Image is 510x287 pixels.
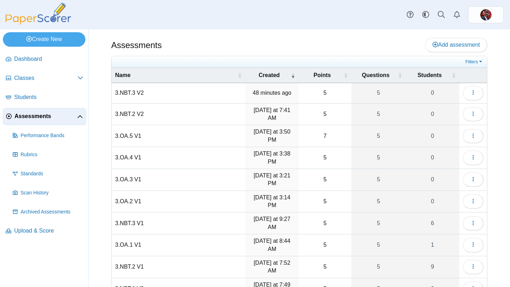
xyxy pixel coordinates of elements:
time: Oct 3, 2025 at 7:52 AM [254,260,290,274]
td: 5 [299,104,351,125]
span: Name : Activate to sort [238,72,242,79]
td: 3.OA.5 V1 [112,125,245,147]
time: Oct 6, 2025 at 8:44 AM [254,238,290,252]
td: 5 [299,212,351,234]
span: Classes [14,74,78,82]
span: Questions : Activate to sort [398,72,402,79]
a: 5 [351,191,406,212]
a: Students [3,89,86,106]
span: Students [409,71,450,79]
img: ps.yyrSfKExD6VWH9yo [480,9,492,20]
td: 7 [299,125,351,147]
a: Rubrics [10,146,86,163]
a: 5 [351,212,406,234]
a: 5 [351,234,406,256]
span: Created [249,71,289,79]
a: Dashboard [3,51,86,68]
a: 5 [351,83,406,103]
a: PaperScorer [3,19,74,25]
td: 3.NBT.3 V2 [112,83,245,103]
a: Filters [464,58,485,65]
a: Alerts [449,7,465,23]
a: 0 [406,169,459,191]
td: 5 [299,83,351,103]
a: 5 [351,104,406,125]
span: Points : Activate to sort [344,72,348,79]
a: ps.yyrSfKExD6VWH9yo [468,6,504,23]
td: 5 [299,191,351,213]
a: 5 [351,125,406,147]
a: Upload & Score [3,223,86,240]
a: Standards [10,165,86,182]
span: Dashboard [14,55,83,63]
td: 3.NBT.2 V2 [112,104,245,125]
span: Greg Mullen [480,9,492,20]
span: Name [115,71,236,79]
td: 3.OA.4 V1 [112,147,245,169]
a: 0 [406,104,459,125]
a: 0 [406,191,459,212]
span: Archived Assessments [21,209,83,216]
td: 3.OA.3 V1 [112,169,245,191]
a: Performance Bands [10,127,86,144]
span: Students [14,93,83,101]
a: 9 [406,256,459,278]
a: 1 [406,234,459,256]
span: Scan History [21,189,83,197]
span: Rubrics [21,151,83,158]
span: Upload & Score [14,227,83,235]
time: Oct 6, 2025 at 9:27 AM [254,216,290,230]
img: PaperScorer [3,3,74,24]
time: Oct 6, 2025 at 3:38 PM [254,151,290,164]
td: 5 [299,147,351,169]
span: Questions [355,71,396,79]
a: 6 [406,212,459,234]
a: Classes [3,70,86,87]
a: Add assessment [425,38,487,52]
a: 0 [406,125,459,147]
time: Oct 8, 2025 at 8:33 AM [253,90,291,96]
span: Performance Bands [21,132,83,139]
a: Archived Assessments [10,204,86,221]
span: Points [302,71,342,79]
span: Students : Activate to sort [452,72,456,79]
span: Assessments [15,112,77,120]
time: Oct 7, 2025 at 7:41 AM [254,107,290,121]
span: Add assessment [432,42,480,48]
td: 3.OA.1 V1 [112,234,245,256]
a: Scan History [10,184,86,201]
time: Oct 6, 2025 at 3:14 PM [254,194,290,208]
a: 5 [351,256,406,278]
h1: Assessments [111,39,162,51]
td: 3.NBT.3 V1 [112,212,245,234]
a: 5 [351,147,406,169]
td: 3.OA.2 V1 [112,191,245,213]
a: Assessments [3,108,86,125]
a: 0 [406,147,459,169]
a: 5 [351,169,406,191]
span: Standards [21,170,83,177]
td: 5 [299,256,351,278]
td: 3.NBT.2 V1 [112,256,245,278]
time: Oct 6, 2025 at 3:50 PM [254,129,290,142]
a: Create New [3,32,85,46]
td: 5 [299,234,351,256]
time: Oct 6, 2025 at 3:21 PM [254,172,290,186]
td: 5 [299,169,351,191]
span: Created : Activate to remove sorting [291,72,295,79]
a: 0 [406,83,459,103]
